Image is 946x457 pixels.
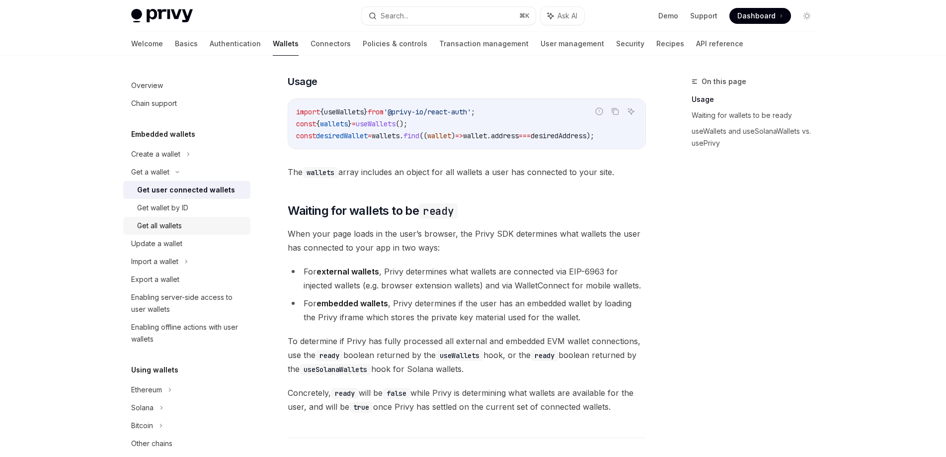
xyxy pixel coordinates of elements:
[625,105,637,118] button: Ask AI
[356,119,395,128] span: useWallets
[123,435,250,453] a: Other chains
[531,350,558,361] code: ready
[316,298,388,308] strong: embedded wallets
[131,274,179,285] div: Export a wallet
[131,80,163,91] div: Overview
[541,32,604,56] a: User management
[331,388,359,399] code: ready
[471,107,475,116] span: ;
[131,166,169,178] div: Get a wallet
[131,97,177,109] div: Chain support
[131,438,172,450] div: Other chains
[324,107,364,116] span: useWallets
[123,235,250,253] a: Update a wallet
[348,119,352,128] span: }
[690,11,717,21] a: Support
[702,76,746,88] span: On this page
[362,7,536,25] button: Search...⌘K
[288,386,646,414] span: Concretely, will be while Privy is determining what wallets are available for the user, and will ...
[363,32,427,56] a: Policies & controls
[541,7,584,25] button: Ask AI
[123,288,250,318] a: Enabling server-side access to user wallets
[383,388,410,399] code: false
[368,131,372,140] span: =
[384,107,471,116] span: '@privy-io/react-auth'
[311,32,351,56] a: Connectors
[692,107,823,123] a: Waiting for wallets to be ready
[419,203,458,219] code: ready
[131,148,180,160] div: Create a wallet
[288,227,646,255] span: When your page loads in the user’s browser, the Privy SDK determines what wallets the user has co...
[137,184,235,196] div: Get user connected wallets
[368,107,384,116] span: from
[131,291,244,315] div: Enabling server-side access to user wallets
[593,105,606,118] button: Report incorrect code
[300,364,371,375] code: useSolanaWallets
[436,350,483,361] code: useWallets
[557,11,577,21] span: Ask AI
[372,131,399,140] span: wallets
[273,32,299,56] a: Wallets
[123,94,250,112] a: Chain support
[403,131,419,140] span: find
[799,8,815,24] button: Toggle dark mode
[316,267,379,276] strong: external wallets
[137,202,188,214] div: Get wallet by ID
[616,32,644,56] a: Security
[131,364,178,376] h5: Using wallets
[131,420,153,432] div: Bitcoin
[692,91,823,107] a: Usage
[531,131,586,140] span: desiredAddress
[586,131,594,140] span: );
[519,131,531,140] span: ===
[288,296,646,324] li: For , Privy determines if the user has an embedded wallet by loading the Privy iframe which store...
[352,119,356,128] span: =
[288,75,317,89] span: Usage
[349,402,373,413] code: true
[609,105,622,118] button: Copy the contents from the code block
[123,217,250,235] a: Get all wallets
[131,9,193,23] img: light logo
[296,119,316,128] span: const
[288,203,458,219] span: Waiting for wallets to be
[487,131,491,140] span: .
[427,131,451,140] span: wallet
[123,199,250,217] a: Get wallet by ID
[131,321,244,345] div: Enabling offline actions with user wallets
[315,350,343,361] code: ready
[131,402,154,414] div: Solana
[364,107,368,116] span: }
[696,32,743,56] a: API reference
[296,107,320,116] span: import
[131,128,195,140] h5: Embedded wallets
[303,167,338,178] code: wallets
[692,123,823,151] a: useWallets and useSolanaWallets vs. usePrivy
[131,384,162,396] div: Ethereum
[419,131,427,140] span: ((
[463,131,487,140] span: wallet
[288,165,646,179] span: The array includes an object for all wallets a user has connected to your site.
[296,131,316,140] span: const
[729,8,791,24] a: Dashboard
[123,271,250,288] a: Export a wallet
[455,131,463,140] span: =>
[123,318,250,348] a: Enabling offline actions with user wallets
[658,11,678,21] a: Demo
[131,238,182,250] div: Update a wallet
[519,12,530,20] span: ⌘ K
[288,265,646,292] li: For , Privy determines what wallets are connected via EIP-6963 for injected wallets (e.g. browser...
[439,32,529,56] a: Transaction management
[131,32,163,56] a: Welcome
[137,220,182,232] div: Get all wallets
[210,32,261,56] a: Authentication
[131,256,178,268] div: Import a wallet
[320,119,348,128] span: wallets
[737,11,776,21] span: Dashboard
[123,77,250,94] a: Overview
[175,32,198,56] a: Basics
[399,131,403,140] span: .
[395,119,407,128] span: ();
[451,131,455,140] span: )
[656,32,684,56] a: Recipes
[316,131,368,140] span: desiredWallet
